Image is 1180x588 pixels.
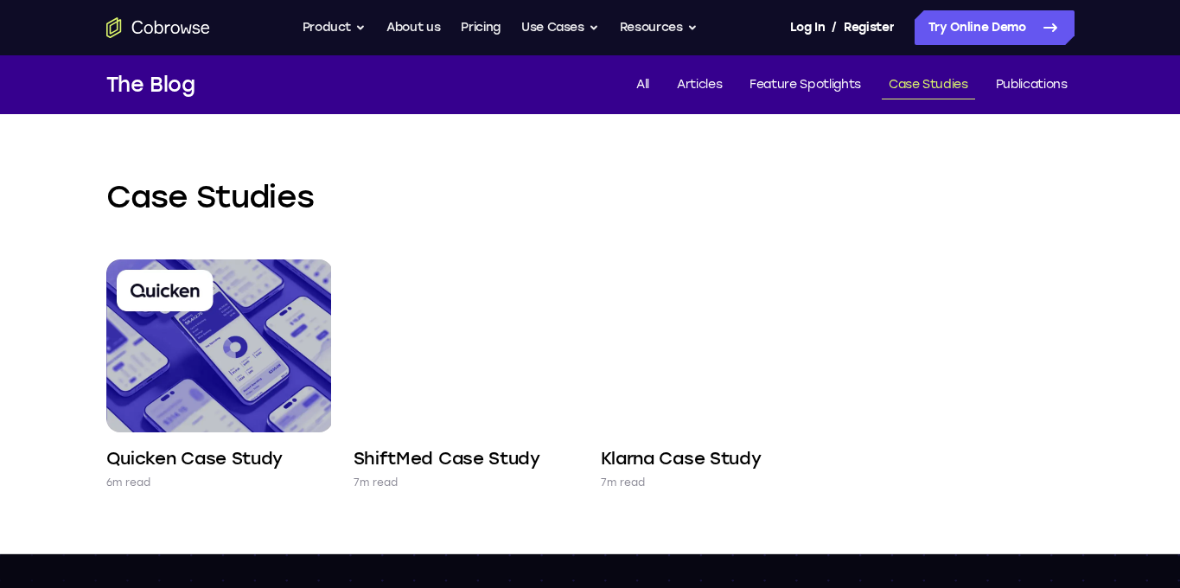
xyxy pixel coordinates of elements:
[331,86,850,432] img: blank image
[106,69,195,100] h1: The Blog
[832,17,837,38] span: /
[743,71,868,99] a: Feature Spotlights
[620,10,698,45] button: Resources
[989,71,1075,99] a: Publications
[882,71,975,99] a: Case Studies
[106,259,333,491] a: Quicken Case Study 6m read
[790,10,825,45] a: Log In
[354,474,399,491] p: 7m read
[354,446,540,470] h4: ShiftMed Case Study
[106,176,1075,218] h2: Case Studies
[303,10,367,45] button: Product
[629,71,656,99] a: All
[915,10,1075,45] a: Try Online Demo
[386,10,440,45] a: About us
[106,17,210,38] a: Go to the home page
[521,10,599,45] button: Use Cases
[106,446,284,470] h4: Quicken Case Study
[601,474,646,491] p: 7m read
[106,259,333,432] img: Quicken Case Study
[106,474,151,491] p: 6m read
[670,71,729,99] a: Articles
[461,10,501,45] a: Pricing
[844,10,894,45] a: Register
[601,446,762,470] h4: Klarna Case Study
